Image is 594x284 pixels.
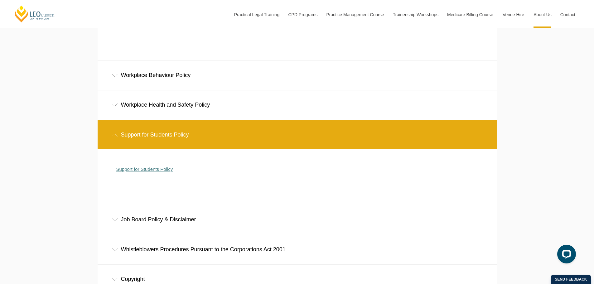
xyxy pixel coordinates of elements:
[14,5,56,23] a: [PERSON_NAME] Centre for Law
[98,205,497,234] div: Job Board Policy & Disclaimer
[556,1,580,28] a: Contact
[98,235,497,264] div: Whistleblowers Procedures Pursuant to the Corporations Act 2001
[529,1,556,28] a: About Us
[116,166,173,172] a: Support for Students Policy
[98,90,497,119] div: Workplace Health and Safety Policy
[98,61,497,90] div: Workplace Behaviour Policy
[283,1,321,28] a: CPD Programs
[442,1,498,28] a: Medicare Billing Course
[552,242,578,268] iframe: LiveChat chat widget
[498,1,529,28] a: Venue Hire
[322,1,388,28] a: Practice Management Course
[388,1,442,28] a: Traineeship Workshops
[229,1,284,28] a: Practical Legal Training
[98,120,497,149] div: Support for Students Policy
